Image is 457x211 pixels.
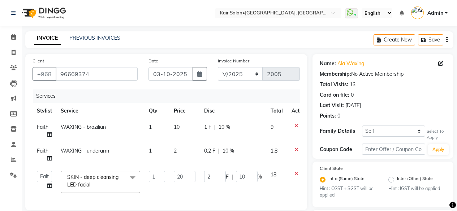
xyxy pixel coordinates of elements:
[320,146,362,153] div: Coupon Code
[56,103,145,119] th: Service
[218,147,220,155] span: |
[149,148,152,154] span: 1
[149,124,152,130] span: 1
[218,58,249,64] label: Invoice Number
[418,34,443,45] button: Save
[226,173,229,181] span: F
[320,60,336,67] div: Name:
[33,89,305,103] div: Services
[388,185,446,192] small: Hint : IGST will be applied
[169,103,200,119] th: Price
[320,127,362,135] div: Family Details
[61,148,109,154] span: WAXING - underarm
[33,67,56,81] button: +968
[56,67,138,81] input: Search by Name/Mobile/Email/Code
[18,3,68,23] img: logo
[174,124,180,130] span: 10
[271,148,277,154] span: 1.8
[362,144,425,155] input: Enter Offer / Coupon Code
[397,175,433,184] label: Inter (Other) State
[411,6,424,19] img: Admin
[320,81,348,88] div: Total Visits:
[204,123,211,131] span: 1 F
[320,112,336,120] div: Points:
[174,148,177,154] span: 2
[427,9,443,17] span: Admin
[200,103,266,119] th: Disc
[67,174,118,188] span: SKIN - deep cleansing LED facial
[320,91,349,99] div: Card on file:
[223,147,234,155] span: 10 %
[287,103,311,119] th: Action
[337,112,340,120] div: 0
[320,185,378,199] small: Hint : CGST + SGST will be applied
[320,70,446,78] div: No Active Membership
[374,34,415,45] button: Create New
[34,32,61,45] a: INVOICE
[214,123,216,131] span: |
[258,173,262,181] span: %
[219,123,230,131] span: 10 %
[61,124,106,130] span: WAXING - brazilian
[69,35,120,41] a: PREVIOUS INVOICES
[145,103,169,119] th: Qty
[350,81,355,88] div: 13
[33,58,44,64] label: Client
[37,124,48,130] span: Faith
[232,173,233,181] span: |
[271,171,276,178] span: 18
[328,175,365,184] label: Intra (Same) State
[428,144,449,155] button: Apply
[320,102,344,109] div: Last Visit:
[204,147,215,155] span: 0.2 F
[266,103,287,119] th: Total
[337,60,364,67] a: Ala Waxing
[90,181,94,188] a: x
[33,103,56,119] th: Stylist
[320,70,351,78] div: Membership:
[345,102,361,109] div: [DATE]
[320,165,343,172] label: Client State
[427,128,446,141] div: Select To Apply
[148,58,158,64] label: Date
[351,91,354,99] div: 0
[271,124,273,130] span: 9
[37,148,48,154] span: Faith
